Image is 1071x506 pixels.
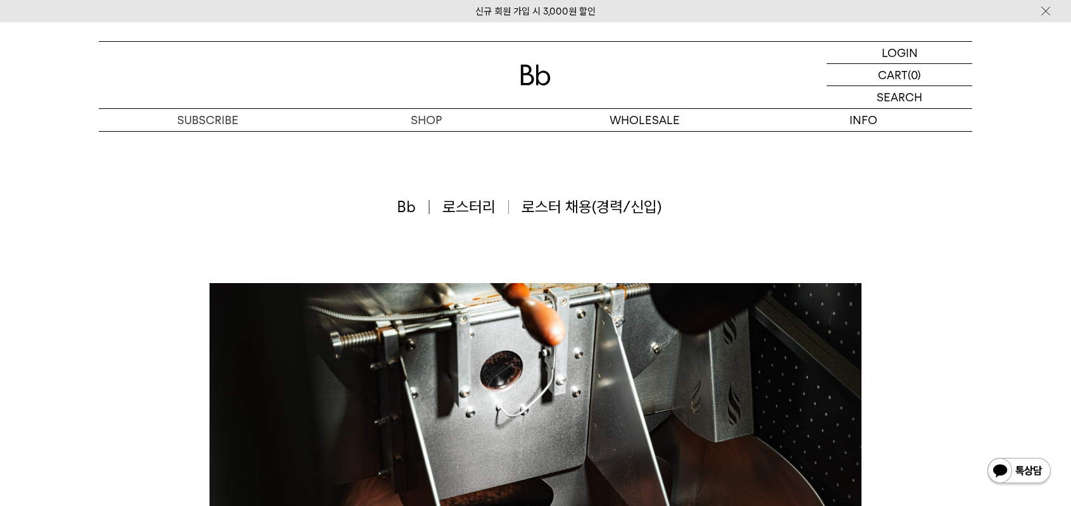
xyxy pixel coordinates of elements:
[908,64,921,85] p: (0)
[442,196,510,218] span: 로스터리
[520,65,551,85] img: 로고
[878,64,908,85] p: CART
[522,196,661,218] span: 로스터 채용(경력/신입)
[754,109,972,131] p: INFO
[827,64,972,86] a: CART (0)
[99,109,317,131] a: SUBSCRIBE
[986,457,1052,487] img: 카카오톡 채널 1:1 채팅 버튼
[397,196,430,218] span: Bb
[317,109,535,131] a: SHOP
[877,86,922,108] p: SEARCH
[882,42,918,63] p: LOGIN
[535,109,754,131] p: WHOLESALE
[827,42,972,64] a: LOGIN
[475,6,596,17] a: 신규 회원 가입 시 3,000원 할인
